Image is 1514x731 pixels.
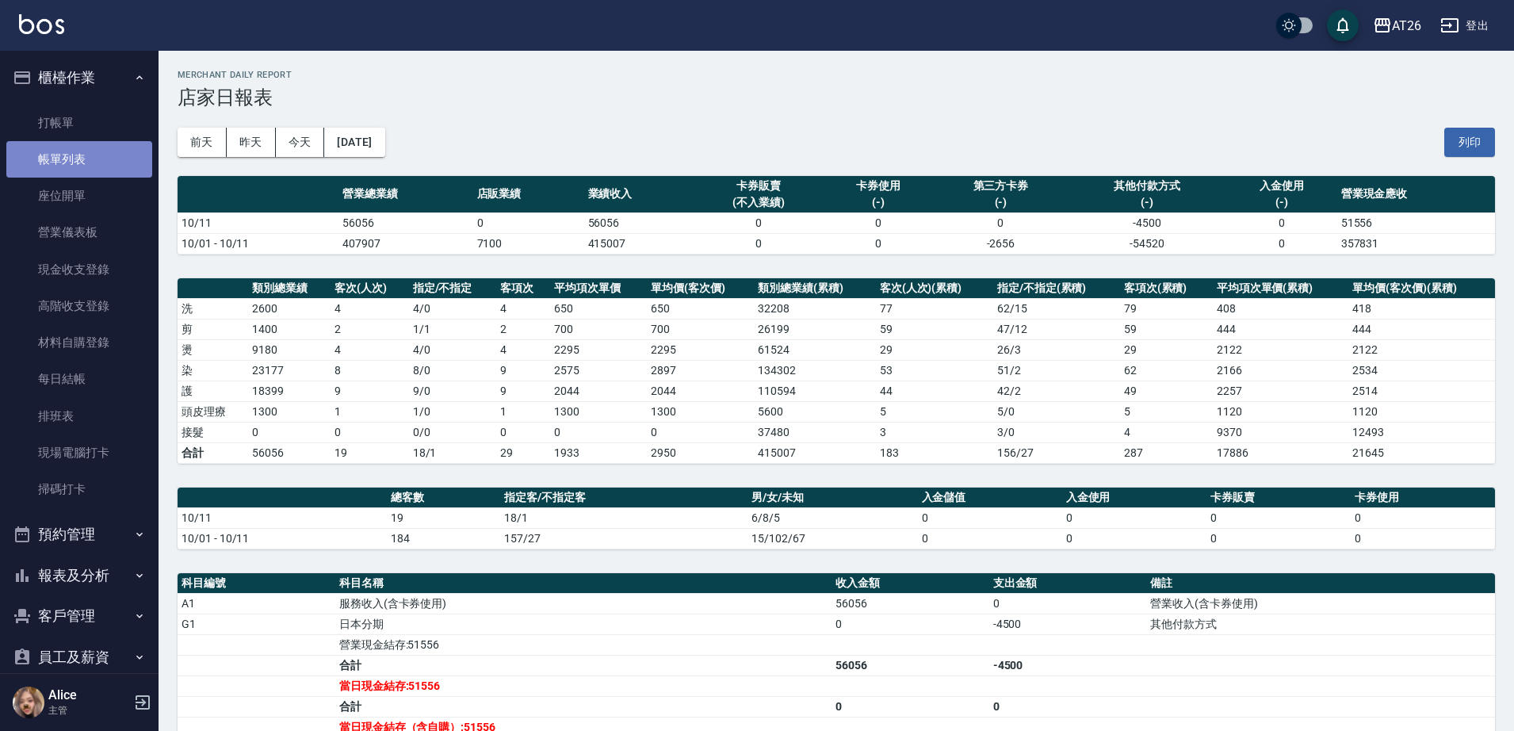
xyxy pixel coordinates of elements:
button: 今天 [276,128,325,157]
td: 32208 [754,298,875,319]
td: -4500 [989,655,1147,676]
button: [DATE] [324,128,384,157]
h2: Merchant Daily Report [178,70,1495,80]
div: 卡券販賣 [699,178,819,194]
td: 56056 [832,655,989,676]
td: 1 [496,401,550,422]
td: 10/11 [178,212,338,233]
th: 平均項次單價(累積) [1213,278,1349,299]
th: 單均價(客次價)(累積) [1348,278,1495,299]
td: 4 [1120,422,1213,442]
td: -4500 [989,614,1147,634]
td: 4 / 0 [409,339,497,360]
th: 店販業績 [473,176,584,213]
td: 62 / 15 [993,298,1120,319]
td: 營業收入(含卡券使用) [1146,593,1495,614]
td: 6/8/5 [747,507,918,528]
th: 收入金額 [832,573,989,594]
td: 1 [331,401,409,422]
th: 平均項次單價 [550,278,647,299]
a: 高階收支登錄 [6,288,152,324]
td: 42 / 2 [993,381,1120,401]
td: 21645 [1348,442,1495,463]
td: 2534 [1348,360,1495,381]
td: -4500 [1068,212,1225,233]
td: 0 [934,212,1069,233]
td: 服務收入(含卡券使用) [335,593,832,614]
td: 8 / 0 [409,360,497,381]
th: 男/女/未知 [747,488,918,508]
td: 10/01 - 10/11 [178,528,387,549]
td: 1120 [1213,401,1349,422]
td: 56056 [248,442,331,463]
a: 帳單列表 [6,141,152,178]
td: 12493 [1348,422,1495,442]
div: 入金使用 [1230,178,1333,194]
td: 157/27 [500,528,747,549]
td: 9180 [248,339,331,360]
td: 26199 [754,319,875,339]
td: 19 [331,442,409,463]
td: 2897 [647,360,754,381]
td: 0 [647,422,754,442]
td: 0 [823,212,934,233]
td: 5 [1120,401,1213,422]
td: 56056 [832,593,989,614]
div: (不入業績) [699,194,819,211]
td: 357831 [1337,233,1495,254]
td: 9 [496,381,550,401]
th: 總客數 [387,488,500,508]
td: 156/27 [993,442,1120,463]
button: 前天 [178,128,227,157]
td: 合計 [178,442,248,463]
td: 17886 [1213,442,1349,463]
td: 5 [876,401,993,422]
td: 7100 [473,233,584,254]
div: 第三方卡券 [938,178,1065,194]
td: 415007 [584,233,695,254]
th: 指定/不指定 [409,278,497,299]
td: 1300 [248,401,331,422]
td: 當日現金結存:51556 [335,676,832,696]
th: 客次(人次)(累積) [876,278,993,299]
td: 19 [387,507,500,528]
div: (-) [827,194,930,211]
td: 0 [1351,507,1495,528]
td: 0 [695,233,823,254]
td: 2575 [550,360,647,381]
td: 0 [832,614,989,634]
td: 59 [876,319,993,339]
button: AT26 [1367,10,1428,42]
td: 287 [1120,442,1213,463]
td: 接髮 [178,422,248,442]
table: a dense table [178,278,1495,464]
td: 184 [387,528,500,549]
p: 主管 [48,703,129,718]
h5: Alice [48,687,129,703]
td: 0 [1226,233,1337,254]
td: 15/102/67 [747,528,918,549]
a: 打帳單 [6,105,152,141]
div: (-) [1072,194,1222,211]
td: 1120 [1348,401,1495,422]
td: 9370 [1213,422,1349,442]
td: 0 [331,422,409,442]
td: 415007 [754,442,875,463]
div: 其他付款方式 [1072,178,1222,194]
td: 1933 [550,442,647,463]
button: 列印 [1444,128,1495,157]
td: 62 [1120,360,1213,381]
td: 1300 [647,401,754,422]
button: 登出 [1434,11,1495,40]
img: Logo [19,14,64,34]
td: 56056 [584,212,695,233]
td: 0 [989,696,1147,717]
button: 櫃檯作業 [6,57,152,98]
a: 材料自購登錄 [6,324,152,361]
th: 類別總業績 [248,278,331,299]
a: 排班表 [6,398,152,434]
th: 入金使用 [1062,488,1206,508]
td: 59 [1120,319,1213,339]
td: 9 [331,381,409,401]
button: 客戶管理 [6,595,152,637]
